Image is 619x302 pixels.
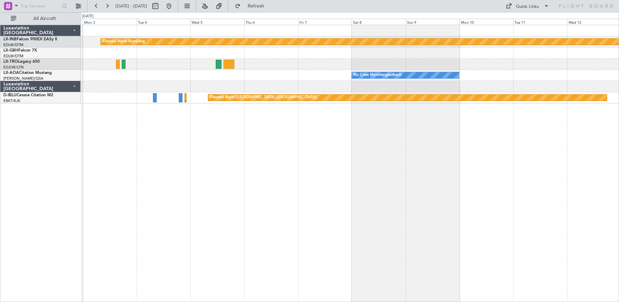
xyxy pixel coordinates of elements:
div: Mon 3 [83,19,137,25]
a: LX-GBHFalcon 7X [3,48,37,53]
a: [PERSON_NAME]/QSA [3,76,43,81]
a: EDLW/DTM [3,42,23,47]
div: Thu 6 [244,19,298,25]
div: Mon 10 [460,19,514,25]
span: LX-TRO [3,60,18,64]
div: Planned Maint Nurnberg [102,37,145,47]
div: Tue 4 [137,19,191,25]
span: LX-INB [3,37,17,41]
div: Quick Links [516,3,539,10]
span: LX-AOA [3,71,19,75]
div: [DATE] [82,14,94,19]
div: No Crew Monchengladbach [353,70,402,80]
div: Tue 11 [513,19,567,25]
a: D-IBLUCessna Citation M2 [3,93,53,97]
span: LX-GBH [3,48,18,53]
a: EGGW/LTN [3,65,24,70]
a: LX-TROLegacy 650 [3,60,40,64]
div: Planned Maint [GEOGRAPHIC_DATA] ([GEOGRAPHIC_DATA]) [210,93,317,103]
button: All Aircraft [7,13,74,24]
button: Refresh [232,1,272,12]
div: Sun 9 [406,19,460,25]
a: EBKT/KJK [3,98,20,103]
div: Sat 8 [352,19,406,25]
span: Refresh [242,4,270,8]
span: All Aircraft [18,16,72,21]
button: Quick Links [502,1,553,12]
span: [DATE] - [DATE] [115,3,147,9]
div: Wed 5 [190,19,244,25]
span: D-IBLU [3,93,17,97]
a: LX-INBFalcon 900EX EASy II [3,37,57,41]
div: Fri 7 [298,19,352,25]
input: Trip Number [21,1,60,11]
a: EDLW/DTM [3,54,23,59]
a: LX-AOACitation Mustang [3,71,52,75]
